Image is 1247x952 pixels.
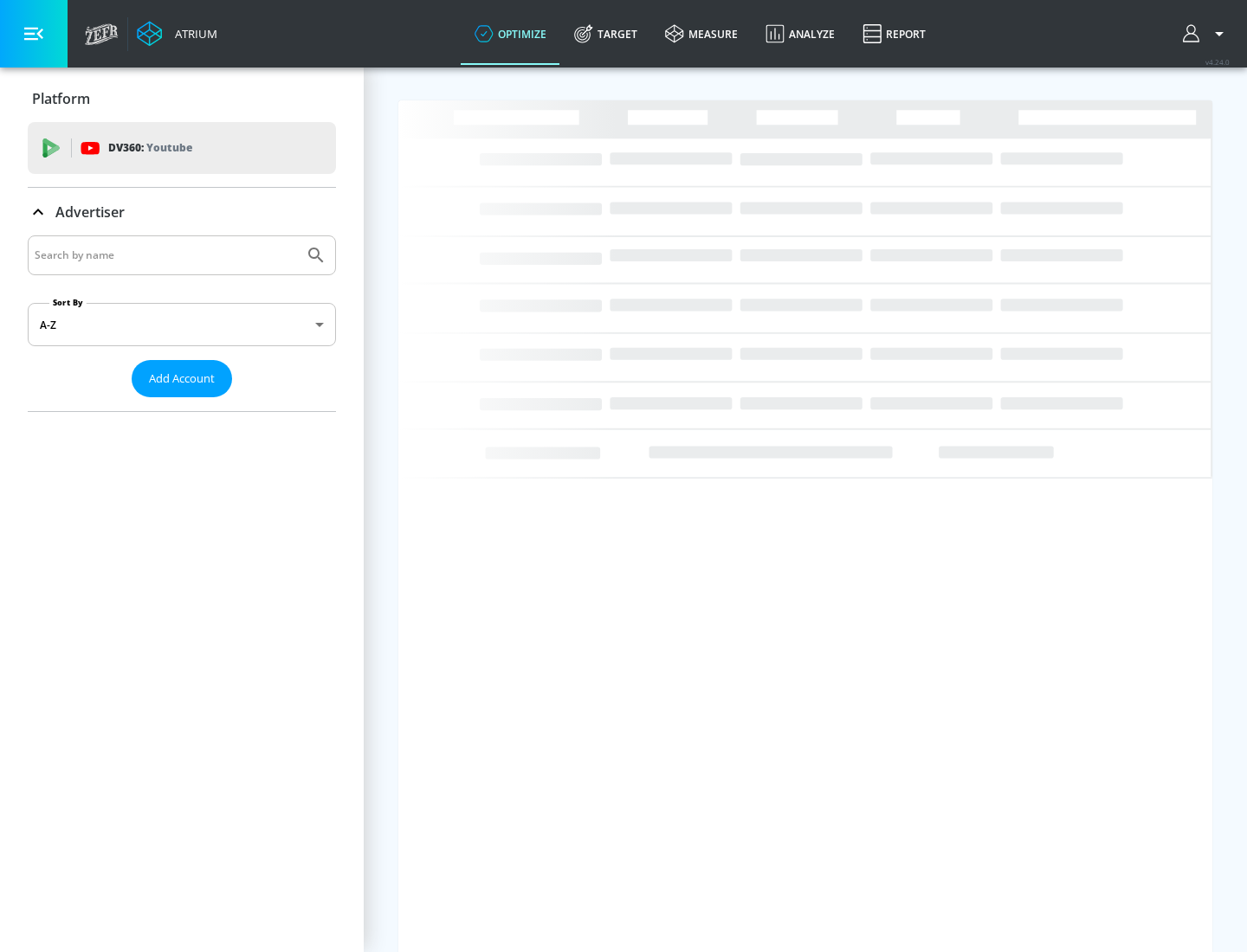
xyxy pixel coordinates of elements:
[32,89,90,108] p: Platform
[149,369,215,389] span: Add Account
[461,3,560,65] a: optimize
[560,3,651,65] a: Target
[168,26,217,42] div: Atrium
[28,303,336,346] div: A-Z
[137,21,217,47] a: Atrium
[108,138,192,158] p: DV360:
[132,360,232,397] button: Add Account
[146,138,192,157] p: Youtube
[55,203,125,222] p: Advertiser
[1205,57,1230,67] span: v 4.24.0
[28,397,336,411] nav: list of Advertiser
[28,235,336,411] div: Advertiser
[849,3,940,65] a: Report
[651,3,752,65] a: measure
[28,74,336,123] div: Platform
[752,3,849,65] a: Analyze
[28,122,336,174] div: DV360: Youtube
[35,244,297,267] input: Search by name
[28,188,336,236] div: Advertiser
[49,297,87,308] label: Sort By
